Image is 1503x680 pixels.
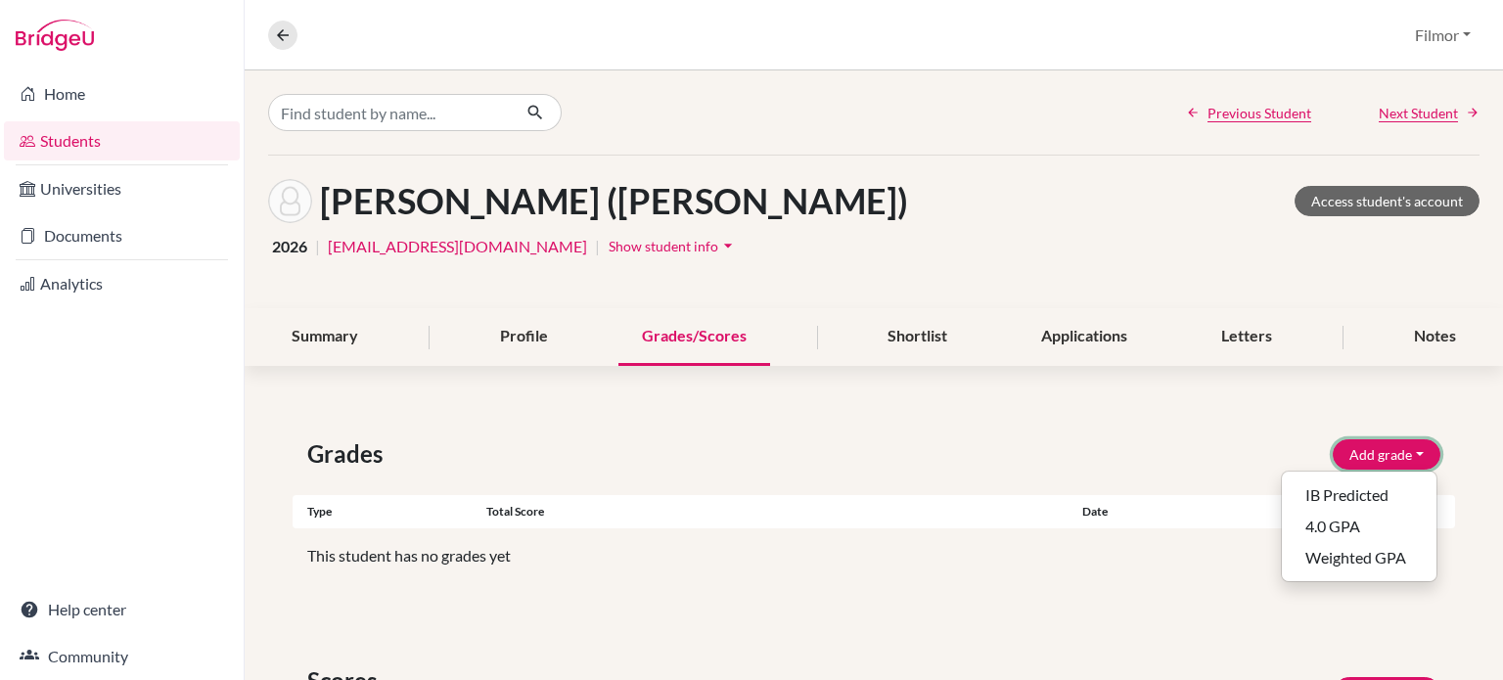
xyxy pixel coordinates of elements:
img: Bridge-U [16,20,94,51]
a: Previous Student [1186,103,1311,123]
a: Students [4,121,240,160]
a: Universities [4,169,240,208]
div: Notes [1390,308,1480,366]
span: Previous Student [1207,103,1311,123]
button: Filmor [1406,17,1480,54]
a: Home [4,74,240,113]
span: | [315,235,320,258]
a: [EMAIL_ADDRESS][DOMAIN_NAME] [328,235,587,258]
div: Date [1068,503,1358,521]
button: 4.0 GPA [1282,511,1436,542]
div: Applications [1018,308,1151,366]
div: Profile [477,308,571,366]
div: Summary [268,308,382,366]
button: Add grade [1333,439,1440,470]
span: 2026 [272,235,307,258]
i: arrow_drop_down [718,236,738,255]
a: Help center [4,590,240,629]
a: Community [4,637,240,676]
span: Next Student [1379,103,1458,123]
a: Documents [4,216,240,255]
img: Bing-Hong (Brian) Huang's avatar [268,179,312,223]
div: Letters [1198,308,1296,366]
div: Total score [486,503,1068,521]
span: Grades [307,436,390,472]
button: IB Predicted [1282,479,1436,511]
div: Shortlist [864,308,971,366]
div: Grades/Scores [618,308,770,366]
div: Type [293,503,486,521]
input: Find student by name... [268,94,511,131]
a: Access student's account [1295,186,1480,216]
span: Show student info [609,238,718,254]
h1: [PERSON_NAME] ([PERSON_NAME]) [320,180,908,222]
button: Weighted GPA [1282,542,1436,573]
p: This student has no grades yet [307,544,1440,567]
span: | [595,235,600,258]
a: Next Student [1379,103,1480,123]
a: Analytics [4,264,240,303]
button: Show student infoarrow_drop_down [608,231,739,261]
